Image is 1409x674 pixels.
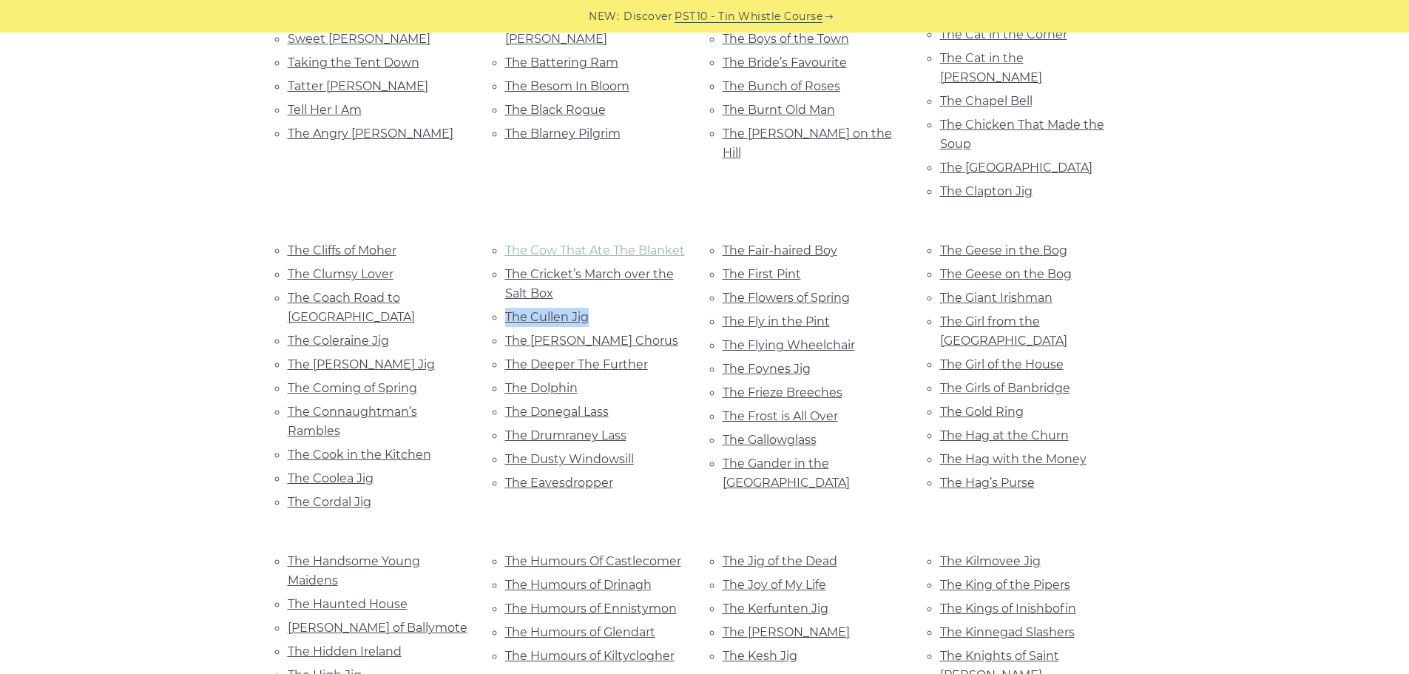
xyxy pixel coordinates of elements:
a: The [PERSON_NAME] Chorus [505,334,678,348]
a: The Jig of the Dead [723,554,837,568]
a: The Blarney Pilgrim [505,127,621,141]
a: Sweet [PERSON_NAME] [288,32,430,46]
a: The [PERSON_NAME] [723,625,850,639]
a: The King of the Pipers [940,578,1070,592]
a: The Fair-haired Boy [723,243,837,257]
a: The First Pint [723,267,801,281]
a: The Humours of Glendart [505,625,655,639]
a: The Connaughtman’s Rambles [288,405,417,438]
a: The Hag at the Churn [940,428,1069,442]
a: The Haunted House [288,597,408,611]
a: The Chapel Bell [940,94,1033,108]
a: The Besom In Bloom [505,79,629,93]
a: The Cullen Jig [505,310,589,324]
a: The Geese on the Bog [940,267,1072,281]
a: The Fly in the Pint [723,314,830,328]
a: The [PERSON_NAME] Jig [288,357,435,371]
a: The Eavesdropper [505,476,613,490]
a: The Coach Road to [GEOGRAPHIC_DATA] [288,291,415,324]
a: The Cordal Jig [288,495,371,509]
a: The Dusty Windowsill [505,452,634,466]
a: The Foynes Jig [723,362,811,376]
a: The Humours of Kiltyclogher [505,649,675,663]
a: The Clapton Jig [940,184,1033,198]
a: The Cricket’s March over the Salt Box [505,267,674,300]
a: The Donegal Lass [505,405,609,419]
a: The Humours of Ennistymon [505,601,677,616]
a: The [GEOGRAPHIC_DATA] [940,161,1092,175]
a: The Boys of the Town [723,32,849,46]
a: The Joy of My Life [723,578,826,592]
a: The Humours of Drinagh [505,578,652,592]
a: The Cook in the Kitchen [288,448,431,462]
a: The Frieze Breeches [723,385,842,400]
a: Taking the Tent Down [288,55,419,70]
a: The Girls of Banbridge [940,381,1070,395]
a: The Handsome Young Maidens [288,554,420,587]
a: The Cat in the [PERSON_NAME] [940,51,1042,84]
a: Tell Her I Am [288,103,362,117]
a: The Burnt Old Man [723,103,835,117]
a: The Clumsy Lover [288,267,393,281]
a: The Kilmovee Jig [940,554,1041,568]
a: The Cat in the Corner [940,27,1067,41]
a: The Kerfunten Jig [723,601,828,616]
a: The Giant Irishman [940,291,1052,305]
a: The Gallowglass [723,433,817,447]
a: The Coming of Spring [288,381,417,395]
a: The Hag’s Purse [940,476,1035,490]
a: The Flowers of Spring [723,291,850,305]
a: The Gander in the [GEOGRAPHIC_DATA] [723,456,850,490]
a: The Frost is All Over [723,409,838,423]
a: The Deeper The Further [505,357,648,371]
a: The Battering Ram [505,55,618,70]
span: Discover [624,8,672,25]
a: The Kesh Jig [723,649,797,663]
a: The Coleraine Jig [288,334,389,348]
a: The [PERSON_NAME] on the Hill [723,127,892,160]
a: The Chicken That Made the Soup [940,118,1104,151]
a: The Gold Ring [940,405,1024,419]
a: The Girl of the House [940,357,1064,371]
a: The Hag with the Money [940,452,1087,466]
a: The Hidden Ireland [288,644,402,658]
a: The Cliffs of Moher [288,243,396,257]
a: The Bunch of Roses [723,79,840,93]
a: The Geese in the Bog [940,243,1067,257]
a: The Cow That Ate The Blanket [505,243,685,257]
a: PST10 - Tin Whistle Course [675,8,822,25]
span: NEW: [589,8,619,25]
a: The Coolea Jig [288,471,374,485]
a: The Girl from the [GEOGRAPHIC_DATA] [940,314,1067,348]
a: [PERSON_NAME] of Ballymote [288,621,467,635]
a: The Angry [PERSON_NAME] [288,127,453,141]
a: The Humours Of Castlecomer [505,554,681,568]
a: The Dolphin [505,381,578,395]
a: The Drumraney Lass [505,428,626,442]
a: Tatter [PERSON_NAME] [288,79,428,93]
a: The Bride’s Favourite [723,55,847,70]
a: The Black Rogue [505,103,606,117]
a: The Flying Wheelchair [723,338,855,352]
a: The Kinnegad Slashers [940,625,1075,639]
a: The Kings of Inishbofin [940,601,1076,616]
